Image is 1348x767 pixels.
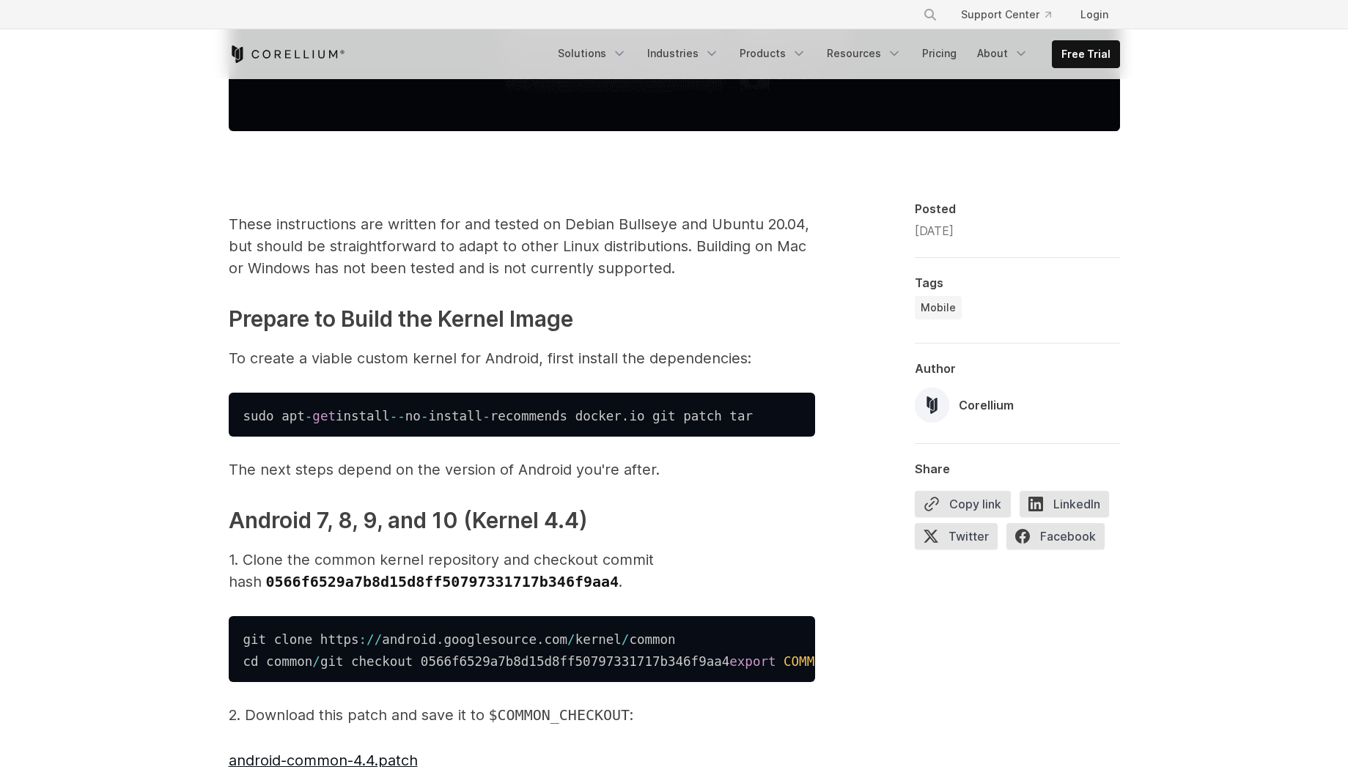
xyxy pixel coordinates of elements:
[375,631,383,646] span: /
[622,631,630,646] span: /
[915,388,950,423] img: Corellium
[917,1,943,28] button: Search
[915,462,1120,476] div: Share
[243,631,1001,668] code: git clone https android googlesource com kernel common cd common git checkout 0566f6529a7b8d15d8f...
[229,303,815,336] h3: Prepare to Build the Kernel Image
[1006,523,1105,549] span: Facebook
[421,408,429,423] span: -
[537,631,545,646] span: .
[622,408,630,423] span: .
[229,704,815,726] p: 2. Download this patch and save it to :
[729,653,776,668] span: export
[915,523,998,549] span: Twitter
[1020,491,1118,523] a: LinkedIn
[949,1,1063,28] a: Support Center
[266,573,619,590] code: 0566f6529a7b8d15d8ff50797331717b346f9aa4
[549,40,636,67] a: Solutions
[915,201,1120,216] div: Posted
[229,549,815,593] p: 1. Clone the common kernel repository and checkout commit hash .
[229,45,345,63] a: Corellium Home
[731,40,815,67] a: Products
[1020,491,1109,517] span: LinkedIn
[436,631,444,646] span: .
[229,459,815,481] p: The next steps depend on the version of Android you're after.
[905,1,1120,28] div: Navigation Menu
[243,408,753,423] code: sudo apt install no install recommends docker io git patch tar
[489,706,630,724] code: $COMMON_CHECKOUT
[915,523,1006,555] a: Twitter
[1069,1,1120,28] a: Login
[305,408,313,423] span: -
[549,40,1120,68] div: Navigation Menu
[229,347,815,369] p: To create a viable custom kernel for Android, first install the dependencies:
[1053,41,1119,67] a: Free Trial
[312,408,336,423] span: get
[915,275,1120,290] div: Tags
[818,40,910,67] a: Resources
[915,223,954,238] span: [DATE]
[915,361,1120,376] div: Author
[915,491,1011,517] button: Copy link
[913,40,965,67] a: Pricing
[1006,523,1113,555] a: Facebook
[312,653,320,668] span: /
[482,408,490,423] span: -
[567,631,575,646] span: /
[359,631,367,646] span: :
[915,296,962,319] a: Mobile
[367,631,375,646] span: /
[968,40,1037,67] a: About
[921,300,956,315] span: Mobile
[638,40,728,67] a: Industries
[959,396,1014,414] div: Corellium
[784,653,899,668] span: COMMON_CHECKOUT
[229,504,815,537] h3: Android 7, 8, 9, and 10 (Kernel 4.4)
[229,213,815,279] p: These instructions are written for and tested on Debian Bullseye and Ubuntu 20.04, but should be ...
[390,408,405,423] span: --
